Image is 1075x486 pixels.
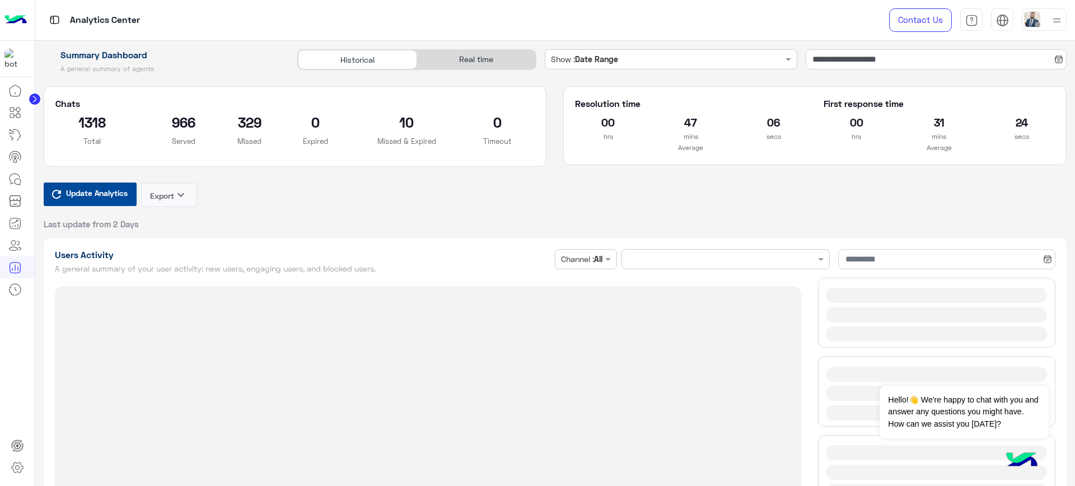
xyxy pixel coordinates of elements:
[575,113,641,131] h2: 00
[278,135,353,147] p: Expired
[44,64,285,73] h5: A general summary of agents
[48,13,62,27] img: tab
[461,135,535,147] p: Timeout
[960,8,983,32] a: tab
[989,113,1055,131] h2: 24
[370,113,444,131] h2: 10
[70,13,140,28] p: Analytics Center
[55,98,535,109] h5: Chats
[237,113,261,131] h2: 329
[1025,11,1040,27] img: userImage
[996,14,1009,27] img: tab
[370,135,444,147] p: Missed & Expired
[44,49,285,60] h1: Summary Dashboard
[417,50,536,69] div: Real time
[906,113,972,131] h2: 31
[889,8,952,32] a: Contact Us
[4,8,27,32] img: Logo
[55,113,130,131] h2: 1318
[4,49,25,69] img: 1403182699927242
[174,188,188,202] i: keyboard_arrow_down
[989,131,1055,142] p: secs
[824,142,1055,153] p: Average
[741,131,807,142] p: secs
[880,386,1048,438] span: Hello!👋 We're happy to chat with you and answer any questions you might have. How can we assist y...
[658,131,724,142] p: mins
[965,14,978,27] img: tab
[63,185,130,200] span: Update Analytics
[824,98,1055,109] h5: First response time
[575,131,641,142] p: hrs
[824,113,890,131] h2: 00
[461,113,535,131] h2: 0
[1050,13,1064,27] img: profile
[278,113,353,131] h2: 0
[44,218,139,230] span: Last update from 2 Days
[658,113,724,131] h2: 47
[575,142,806,153] p: Average
[44,183,137,206] button: Update Analytics
[237,135,261,147] p: Missed
[298,50,417,69] div: Historical
[824,131,890,142] p: hrs
[906,131,972,142] p: mins
[146,135,221,147] p: Served
[575,98,806,109] h5: Resolution time
[741,113,807,131] h2: 06
[1002,441,1041,480] img: hulul-logo.png
[141,183,197,207] button: Exportkeyboard_arrow_down
[55,135,130,147] p: Total
[146,113,221,131] h2: 966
